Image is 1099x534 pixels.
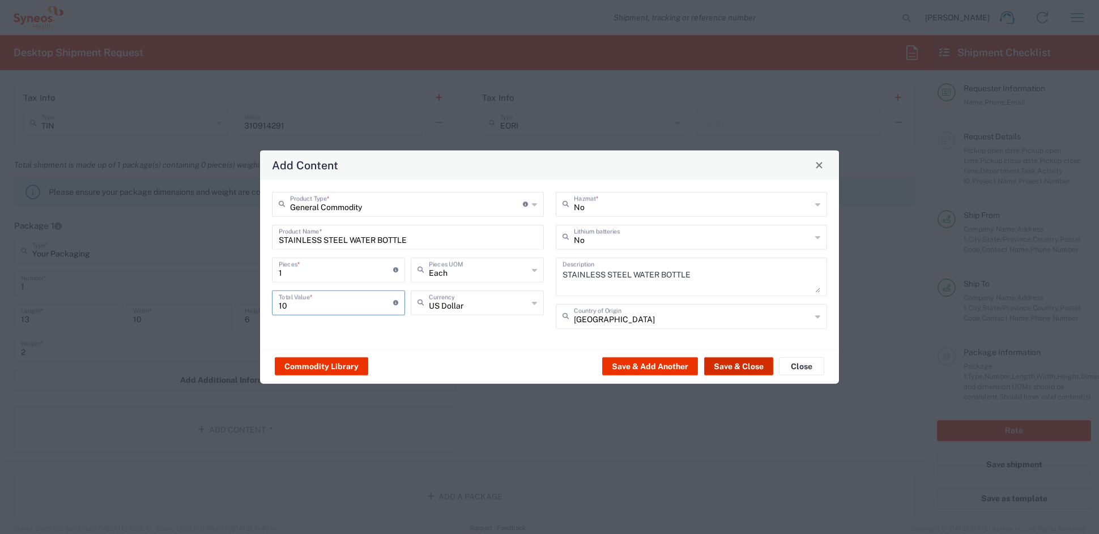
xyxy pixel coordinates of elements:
[275,357,368,375] button: Commodity Library
[779,357,824,375] button: Close
[272,157,338,173] h4: Add Content
[602,357,698,375] button: Save & Add Another
[704,357,773,375] button: Save & Close
[811,157,827,173] button: Close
